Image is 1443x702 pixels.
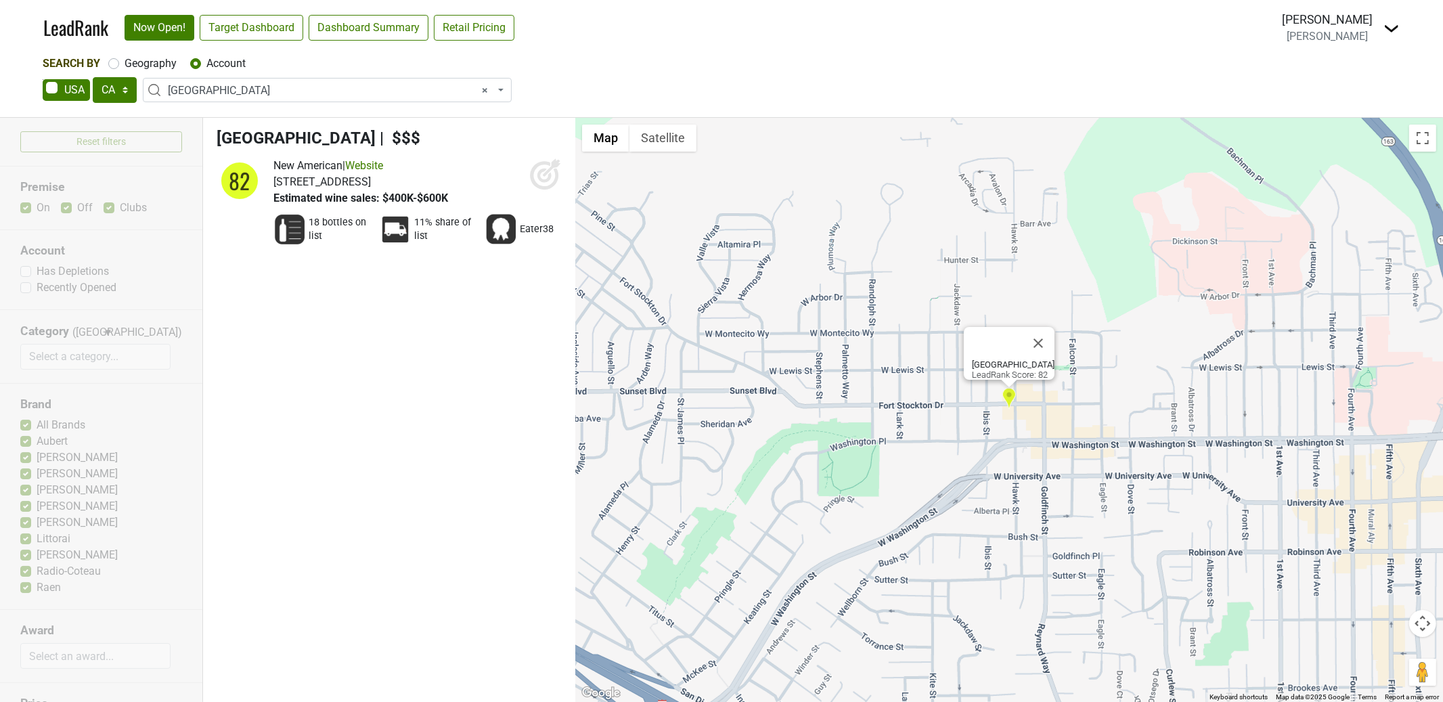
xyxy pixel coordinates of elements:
[1209,693,1268,702] button: Keyboard shortcuts
[125,15,194,41] a: Now Open!
[579,684,623,702] a: Open this area in Google Maps (opens a new window)
[1383,20,1400,37] img: Dropdown Menu
[273,158,448,174] div: |
[206,56,246,72] label: Account
[582,125,629,152] button: Show street map
[972,359,1054,380] div: LeadRank Score: 82
[143,78,512,102] span: Fort Oak
[43,57,100,70] span: Search By
[485,213,517,246] img: Award
[273,192,448,204] span: Estimated wine sales: $400K-$600K
[125,56,177,72] label: Geography
[345,159,383,172] a: Website
[1276,693,1350,701] span: Map data ©2025 Google
[579,684,623,702] img: Google
[1358,693,1377,701] a: Terms (opens in new tab)
[43,14,108,42] a: LeadRank
[168,83,495,99] span: Fort Oak
[1022,327,1054,359] button: Close
[972,359,1054,370] b: [GEOGRAPHIC_DATA]
[520,223,554,236] span: Eater38
[309,15,428,41] a: Dashboard Summary
[217,129,376,148] span: [GEOGRAPHIC_DATA]
[309,216,371,243] span: 18 bottles on list
[273,213,306,246] img: Wine List
[219,160,260,201] div: 82
[1385,693,1439,701] a: Report a map error
[1409,125,1436,152] button: Toggle fullscreen view
[379,213,412,246] img: Percent Distributor Share
[414,216,476,243] span: 11% share of list
[434,15,514,41] a: Retail Pricing
[482,83,488,99] span: Remove all items
[200,15,303,41] a: Target Dashboard
[273,175,371,188] span: [STREET_ADDRESS]
[1282,11,1373,28] div: [PERSON_NAME]
[380,129,420,148] span: | $$$
[1409,659,1436,686] button: Drag Pegman onto the map to open Street View
[1287,30,1368,43] span: [PERSON_NAME]
[1002,387,1016,410] div: Fort Oak
[1409,610,1436,637] button: Map camera controls
[273,159,342,172] span: New American
[217,158,263,204] img: quadrant_split.svg
[629,125,696,152] button: Show satellite imagery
